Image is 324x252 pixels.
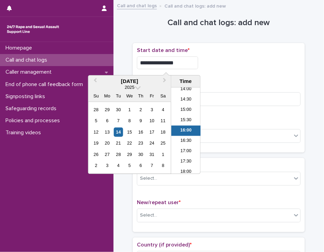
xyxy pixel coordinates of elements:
div: Choose Friday, October 10th, 2025 [147,116,156,126]
div: Choose Sunday, October 5th, 2025 [91,116,101,126]
p: End of phone call feedback form [3,81,88,88]
div: Choose Thursday, October 2nd, 2025 [136,105,145,114]
div: Mo [102,92,112,101]
div: Choose Tuesday, October 28th, 2025 [114,150,123,159]
p: Call and chat logs: add new [164,2,226,9]
li: 15:30 [171,115,201,126]
p: Homepage [3,45,37,51]
div: Choose Tuesday, September 30th, 2025 [114,105,123,114]
div: Choose Saturday, November 1st, 2025 [159,150,168,159]
p: Safeguarding records [3,105,62,112]
div: Choose Monday, October 6th, 2025 [102,116,112,126]
p: Caller management [3,69,57,75]
div: Choose Sunday, September 28th, 2025 [91,105,101,114]
div: Choose Wednesday, October 22nd, 2025 [125,139,134,148]
div: Choose Wednesday, October 8th, 2025 [125,116,134,126]
li: 18:00 [171,167,201,177]
li: 14:00 [171,84,201,95]
div: Choose Sunday, October 19th, 2025 [91,139,101,148]
div: Choose Thursday, October 16th, 2025 [136,127,145,137]
div: Choose Thursday, November 6th, 2025 [136,161,145,170]
div: Choose Tuesday, October 14th, 2025 [114,127,123,137]
div: Choose Saturday, November 8th, 2025 [159,161,168,170]
div: Choose Sunday, October 26th, 2025 [91,150,101,159]
span: New/repeat user [137,200,181,205]
span: Country (if provided) [137,242,192,248]
li: 16:30 [171,136,201,146]
button: Next Month [160,76,171,87]
div: Choose Sunday, October 12th, 2025 [91,127,101,137]
div: Time [173,78,198,84]
div: Choose Saturday, October 4th, 2025 [159,105,168,114]
div: Choose Tuesday, October 7th, 2025 [114,116,123,126]
div: Choose Monday, November 3rd, 2025 [102,161,112,170]
li: 15:00 [171,105,201,115]
div: Choose Thursday, October 30th, 2025 [136,150,145,159]
div: Choose Tuesday, November 4th, 2025 [114,161,123,170]
span: 2025 [125,85,134,90]
p: Call and chat logs [3,57,53,63]
div: Choose Sunday, November 2nd, 2025 [91,161,101,170]
div: Choose Monday, October 27th, 2025 [102,150,112,159]
div: Choose Monday, October 13th, 2025 [102,127,112,137]
div: Choose Friday, October 17th, 2025 [147,127,156,137]
div: Choose Saturday, October 11th, 2025 [159,116,168,126]
div: Choose Friday, October 3rd, 2025 [147,105,156,114]
li: 17:30 [171,157,201,167]
p: Policies and processes [3,117,65,124]
div: Choose Friday, November 7th, 2025 [147,161,156,170]
div: Sa [159,92,168,101]
span: Start date and time [137,48,190,53]
div: Choose Wednesday, October 15th, 2025 [125,127,134,137]
div: Choose Monday, September 29th, 2025 [102,105,112,114]
div: Choose Thursday, October 23rd, 2025 [136,139,145,148]
div: Choose Monday, October 20th, 2025 [102,139,112,148]
div: We [125,92,134,101]
div: Tu [114,92,123,101]
img: rhQMoQhaT3yELyF149Cw [6,22,61,36]
div: Choose Tuesday, October 21st, 2025 [114,139,123,148]
p: Signposting links [3,93,51,100]
div: Choose Wednesday, October 1st, 2025 [125,105,134,114]
div: Select... [140,175,157,182]
div: Choose Friday, October 31st, 2025 [147,150,156,159]
div: Choose Wednesday, November 5th, 2025 [125,161,134,170]
div: Choose Thursday, October 9th, 2025 [136,116,145,126]
div: Select... [140,212,157,219]
li: 14:30 [171,95,201,105]
h1: Call and chat logs: add new [133,18,305,28]
p: Training videos [3,129,46,136]
li: 16:00 [171,126,201,136]
div: month 2025-10 [90,104,169,171]
button: Previous Month [89,76,100,87]
a: Call and chat logs [117,1,157,9]
div: [DATE] [88,78,171,84]
div: Fr [147,92,156,101]
div: Choose Friday, October 24th, 2025 [147,139,156,148]
div: Th [136,92,145,101]
div: Su [91,92,101,101]
div: Choose Wednesday, October 29th, 2025 [125,150,134,159]
li: 17:00 [171,146,201,157]
div: Choose Saturday, October 18th, 2025 [159,127,168,137]
div: Choose Saturday, October 25th, 2025 [159,139,168,148]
